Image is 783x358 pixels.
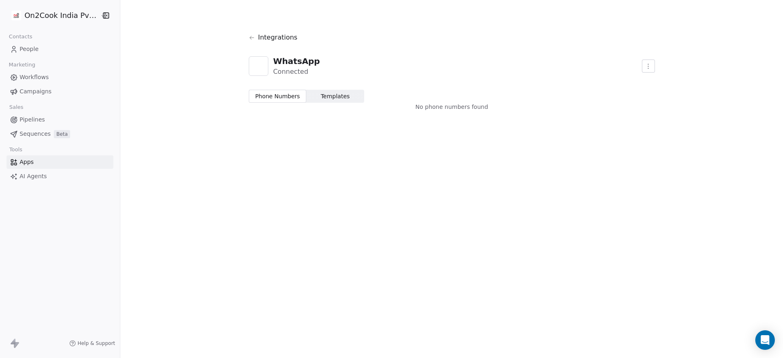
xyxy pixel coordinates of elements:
a: Integrations [249,26,655,49]
div: Open Intercom Messenger [755,330,775,350]
img: whatsapp.svg [253,60,264,72]
a: Apps [7,155,113,169]
div: Connected [273,67,320,77]
span: Workflows [20,73,49,82]
a: AI Agents [7,170,113,183]
span: Help & Support [77,340,115,347]
a: Campaigns [7,85,113,98]
span: On2Cook India Pvt. Ltd. [24,10,98,21]
span: Sales [6,101,27,113]
span: Pipelines [20,115,45,124]
button: On2Cook India Pvt. Ltd. [10,9,95,22]
span: Apps [20,158,34,166]
span: AI Agents [20,172,47,181]
a: People [7,42,113,56]
span: Integrations [258,33,298,42]
span: Campaigns [20,87,51,96]
span: Beta [54,130,70,138]
div: No phone numbers found [249,103,655,111]
a: SequencesBeta [7,127,113,141]
span: Tools [6,144,26,156]
a: Workflows [7,71,113,84]
a: Pipelines [7,113,113,126]
span: Marketing [5,59,39,71]
div: WhatsApp [273,55,320,67]
span: Templates [321,92,349,101]
a: Help & Support [69,340,115,347]
span: Contacts [5,31,36,43]
img: on2cook%20logo-04%20copy.jpg [11,11,21,20]
span: People [20,45,39,53]
span: Sequences [20,130,51,138]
